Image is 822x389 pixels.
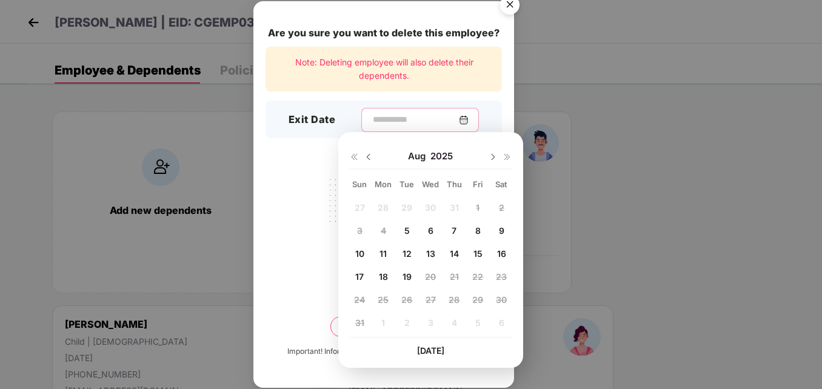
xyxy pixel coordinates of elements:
[316,172,452,267] img: svg+xml;base64,PHN2ZyB4bWxucz0iaHR0cDovL3d3dy53My5vcmcvMjAwMC9zdmciIHdpZHRoPSIyMjQiIGhlaWdodD0iMT...
[459,115,469,125] img: svg+xml;base64,PHN2ZyBpZD0iQ2FsZW5kYXItMzJ4MzIiIHhtbG5zPSJodHRwOi8vd3d3LnczLm9yZy8yMDAwL3N2ZyIgd2...
[450,248,459,259] span: 14
[266,25,502,41] div: Are you sure you want to delete this employee?
[473,248,483,259] span: 15
[491,179,512,190] div: Sat
[403,248,412,259] span: 12
[355,271,364,282] span: 17
[428,225,433,236] span: 6
[503,152,512,162] img: svg+xml;base64,PHN2ZyB4bWxucz0iaHR0cDovL3d3dy53My5vcmcvMjAwMC9zdmciIHdpZHRoPSIxNiIgaGVpZ2h0PSIxNi...
[499,225,504,236] span: 9
[497,248,506,259] span: 16
[420,179,441,190] div: Wed
[396,179,418,190] div: Tue
[403,271,412,282] span: 19
[467,179,489,190] div: Fri
[379,271,388,282] span: 18
[417,345,444,356] span: [DATE]
[488,152,498,162] img: svg+xml;base64,PHN2ZyBpZD0iRHJvcGRvd24tMzJ4MzIiIHhtbG5zPSJodHRwOi8vd3d3LnczLm9yZy8yMDAwL3N2ZyIgd2...
[364,152,373,162] img: svg+xml;base64,PHN2ZyBpZD0iRHJvcGRvd24tMzJ4MzIiIHhtbG5zPSJodHRwOi8vd3d3LnczLm9yZy8yMDAwL3N2ZyIgd2...
[408,150,430,162] span: Aug
[426,248,435,259] span: 13
[475,225,481,236] span: 8
[349,152,359,162] img: svg+xml;base64,PHN2ZyB4bWxucz0iaHR0cDovL3d3dy53My5vcmcvMjAwMC9zdmciIHdpZHRoPSIxNiIgaGVpZ2h0PSIxNi...
[289,112,336,128] h3: Exit Date
[330,316,437,337] button: Delete permanently
[430,150,453,162] span: 2025
[379,248,387,259] span: 11
[452,225,456,236] span: 7
[355,248,364,259] span: 10
[444,179,465,190] div: Thu
[349,179,370,190] div: Sun
[266,47,502,92] div: Note: Deleting employee will also delete their dependents.
[373,179,394,190] div: Mon
[287,346,480,357] div: Important! Information once deleted, can’t be recovered.
[404,225,410,236] span: 5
